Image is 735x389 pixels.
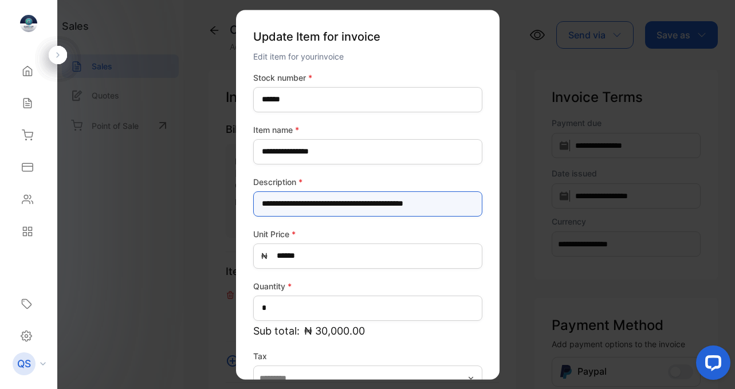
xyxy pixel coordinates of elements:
p: Update Item for invoice [253,23,482,50]
p: Sub total: [253,323,482,339]
img: logo [20,15,37,32]
label: Stock number [253,72,482,84]
iframe: LiveChat chat widget [687,341,735,389]
span: ₦ 30,000.00 [304,323,365,339]
p: QS [17,356,31,371]
span: Edit item for your invoice [253,52,344,61]
span: ₦ [261,250,268,262]
label: Description [253,176,482,188]
label: Item name [253,124,482,136]
label: Quantity [253,280,482,292]
label: Tax [253,350,482,362]
label: Unit Price [253,228,482,240]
